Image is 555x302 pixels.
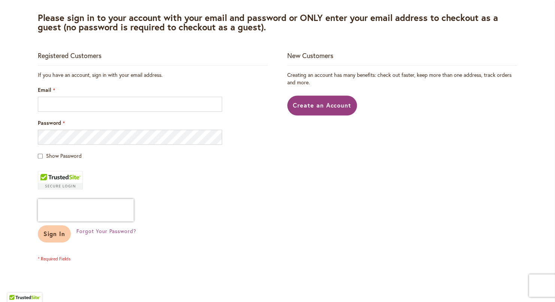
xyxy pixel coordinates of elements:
iframe: reCAPTCHA [38,199,134,221]
p: Creating an account has many benefits: check out faster, keep more than one address, track orders... [287,71,517,86]
strong: New Customers [287,51,333,60]
div: If you have an account, sign in with your email address. [38,71,268,79]
strong: Please sign in to your account with your email and password or ONLY enter your email address to c... [38,12,498,33]
a: Create an Account [287,96,357,115]
div: TrustedSite Certified [38,171,83,190]
span: Password [38,119,61,126]
span: Forgot Your Password? [76,227,136,235]
span: Email [38,86,51,93]
button: Sign In [38,225,71,242]
a: Forgot Your Password? [76,227,136,235]
strong: Registered Customers [38,51,101,60]
span: Show Password [46,152,82,159]
iframe: Launch Accessibility Center [6,275,27,296]
span: Sign In [43,230,65,238]
span: Create an Account [293,101,352,109]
